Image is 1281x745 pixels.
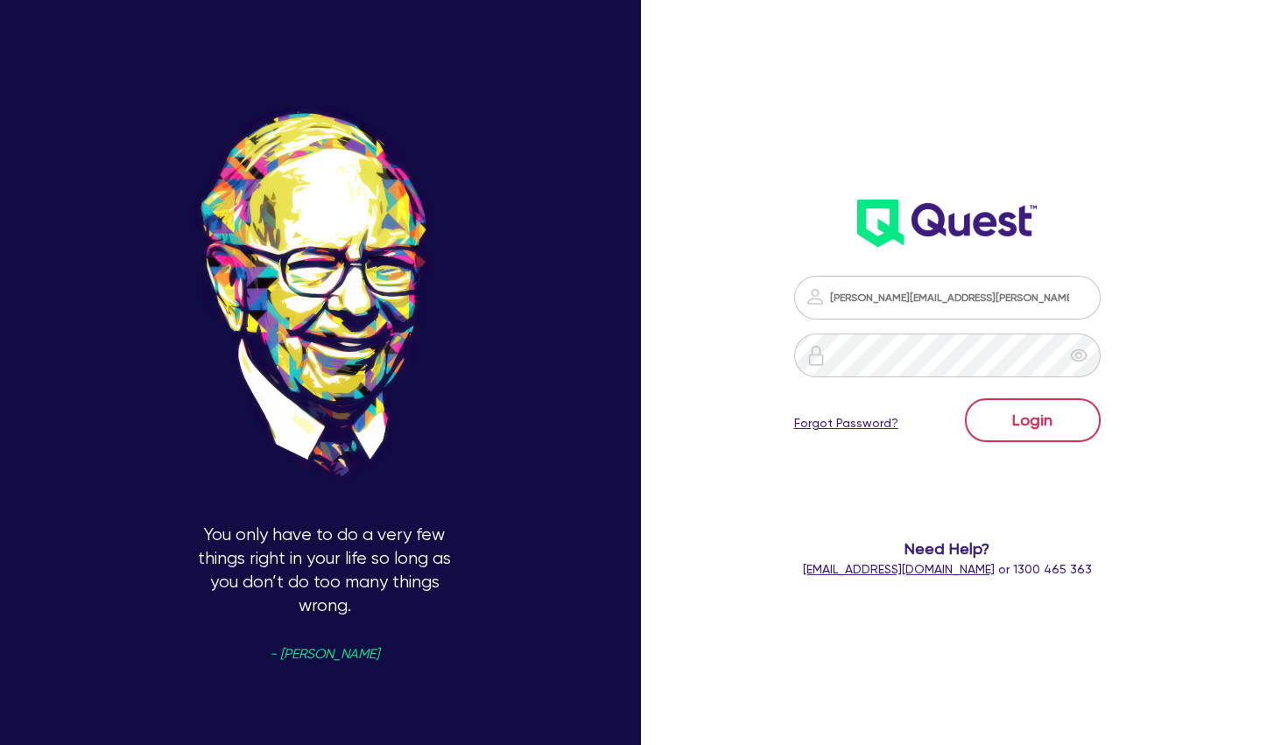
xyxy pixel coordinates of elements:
[270,648,379,661] span: - [PERSON_NAME]
[857,200,1037,247] img: wH2k97JdezQIQAAAABJRU5ErkJggg==
[803,562,995,576] a: [EMAIL_ADDRESS][DOMAIN_NAME]
[782,537,1111,560] span: Need Help?
[965,398,1101,442] button: Login
[1070,347,1087,364] span: eye
[806,345,827,366] img: icon-password
[805,286,826,307] img: icon-password
[794,276,1101,320] input: Email address
[794,414,898,432] a: Forgot Password?
[803,562,1092,576] span: or 1300 465 363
